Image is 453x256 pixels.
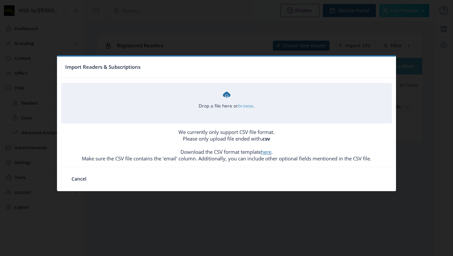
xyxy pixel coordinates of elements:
[199,90,255,109] div: Drop a file here or .
[65,172,93,186] button: Cancel
[57,57,396,78] nb-card-header: Import Readers & Subscriptions
[261,135,270,142] b: .csv
[261,149,271,155] a: here
[57,129,396,162] p: We currently only support CSV file format. Please only upload file ended with Download the CSV fo...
